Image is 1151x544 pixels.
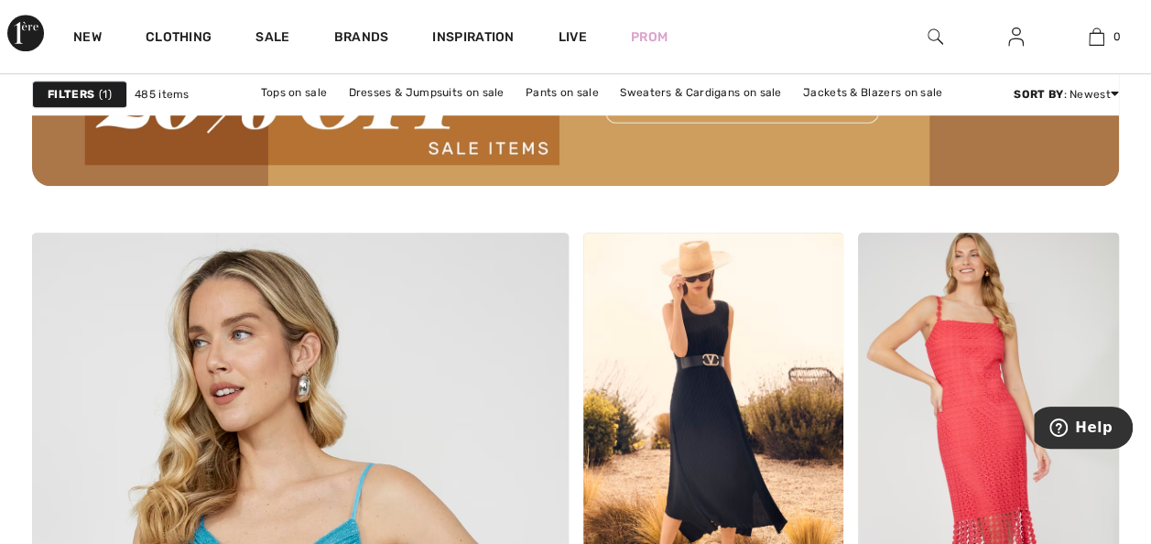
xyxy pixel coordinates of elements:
[1089,26,1104,48] img: My Bag
[590,104,708,128] a: Outerwear on sale
[48,86,94,103] strong: Filters
[339,81,513,104] a: Dresses & Jumpsuits on sale
[146,29,212,49] a: Clothing
[559,27,587,47] a: Live
[1008,26,1024,48] img: My Info
[135,86,190,103] span: 485 items
[252,81,337,104] a: Tops on sale
[631,27,668,47] a: Prom
[1014,86,1119,103] div: : Newest
[73,29,102,49] a: New
[994,26,1038,49] a: Sign In
[7,15,44,51] img: 1ère Avenue
[1113,28,1121,45] span: 0
[1034,407,1133,452] iframe: Opens a widget where you can find more information
[1057,26,1135,48] a: 0
[255,29,289,49] a: Sale
[928,26,943,48] img: search the website
[516,81,608,104] a: Pants on sale
[432,29,514,49] span: Inspiration
[99,86,112,103] span: 1
[334,29,389,49] a: Brands
[1014,88,1063,101] strong: Sort By
[495,104,586,128] a: Skirts on sale
[611,81,790,104] a: Sweaters & Cardigans on sale
[794,81,952,104] a: Jackets & Blazers on sale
